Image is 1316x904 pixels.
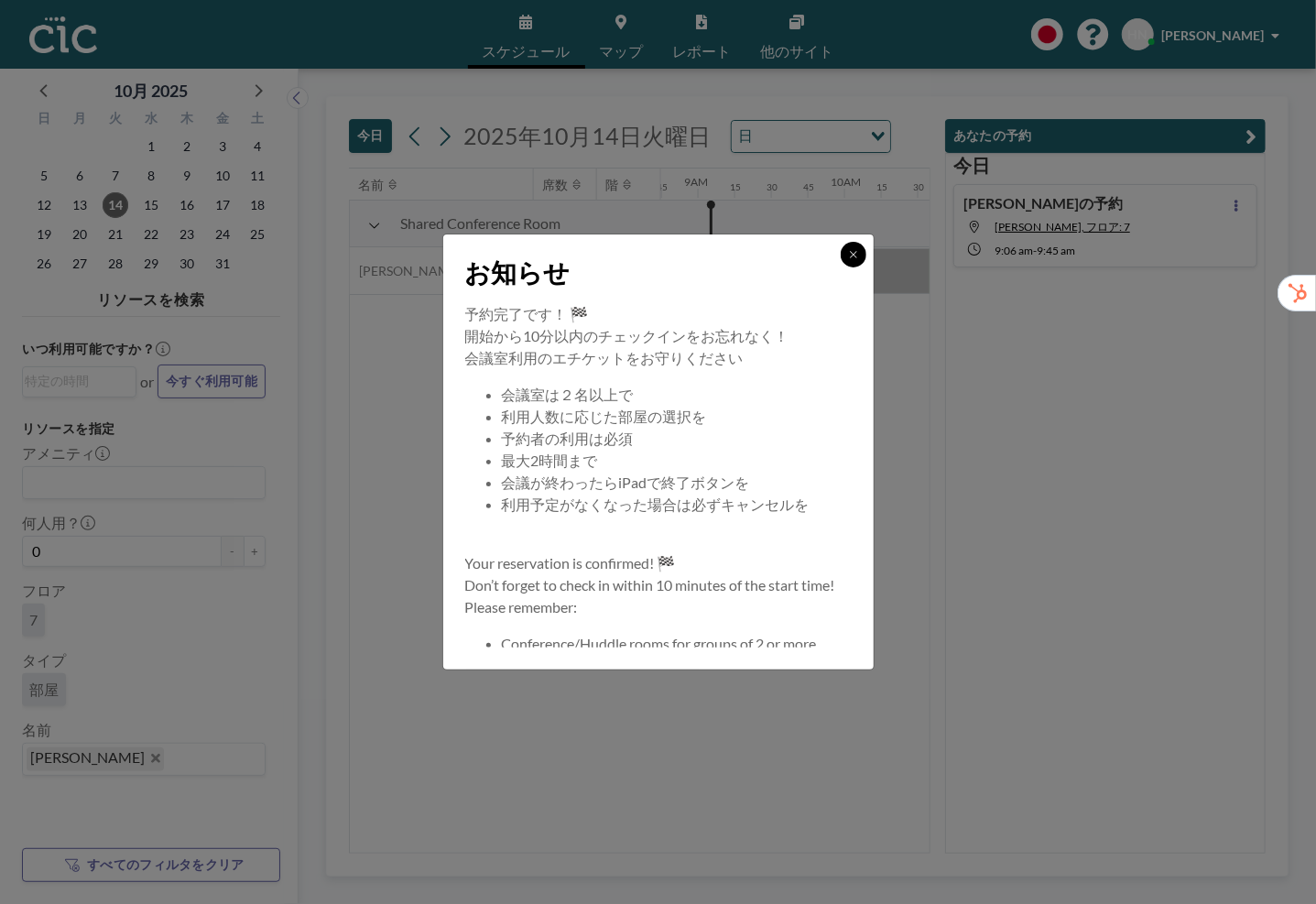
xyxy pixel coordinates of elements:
[502,496,810,513] span: 利用予定がなくなった場合は必ずキャンセルを
[465,598,578,615] span: Please remember:
[465,327,789,344] span: 開始から10分以内のチェックインをお忘れなく！
[502,474,750,491] span: 会議が終わったらiPadで終了ボタンを
[465,554,676,572] span: Your reservation is confirmed! 🏁
[465,349,744,366] span: 会議室利用のエチケットをお守りください
[502,408,707,425] span: 利用人数に応じた部屋の選択を
[465,256,571,289] span: お知らせ
[502,452,598,469] span: 最大2時間まで
[502,430,634,447] span: 予約者の利用は必須
[465,305,589,322] span: 予約完了です！ 🏁
[502,386,634,403] span: 会議室は２名以上で
[465,576,835,594] span: Don’t forget to check in within 10 minutes of the start time!
[502,635,817,652] span: Conference/Huddle rooms for groups of 2 or more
